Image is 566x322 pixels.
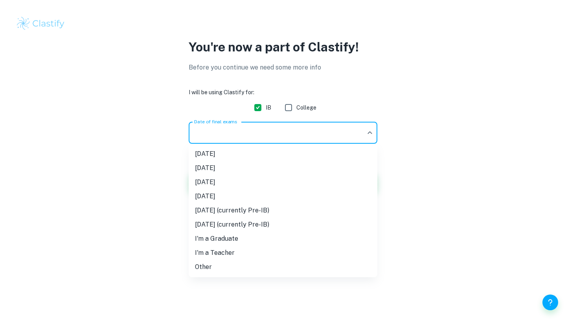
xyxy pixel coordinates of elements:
[189,203,377,218] li: [DATE] (currently Pre-IB)
[189,147,377,161] li: [DATE]
[189,161,377,175] li: [DATE]
[189,175,377,189] li: [DATE]
[189,232,377,246] li: I'm a Graduate
[189,218,377,232] li: [DATE] (currently Pre-IB)
[189,189,377,203] li: [DATE]
[189,260,377,274] li: Other
[189,246,377,260] li: I'm a Teacher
